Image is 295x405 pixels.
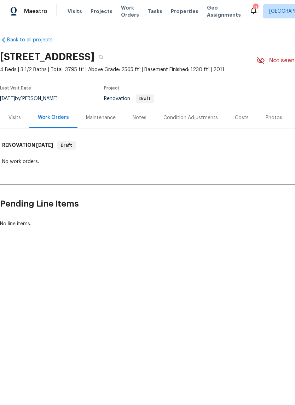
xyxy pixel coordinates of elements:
[104,86,120,90] span: Project
[266,114,282,121] div: Photos
[8,114,21,121] div: Visits
[147,9,162,14] span: Tasks
[235,114,249,121] div: Costs
[24,8,47,15] span: Maestro
[121,4,139,18] span: Work Orders
[207,4,241,18] span: Geo Assignments
[68,8,82,15] span: Visits
[171,8,198,15] span: Properties
[253,4,258,11] div: 11
[91,8,112,15] span: Projects
[104,96,154,101] span: Renovation
[163,114,218,121] div: Condition Adjustments
[133,114,146,121] div: Notes
[137,97,154,101] span: Draft
[38,114,69,121] div: Work Orders
[94,51,107,63] button: Copy Address
[86,114,116,121] div: Maintenance
[58,142,75,149] span: Draft
[36,143,53,147] span: [DATE]
[2,141,53,150] h6: RENOVATION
